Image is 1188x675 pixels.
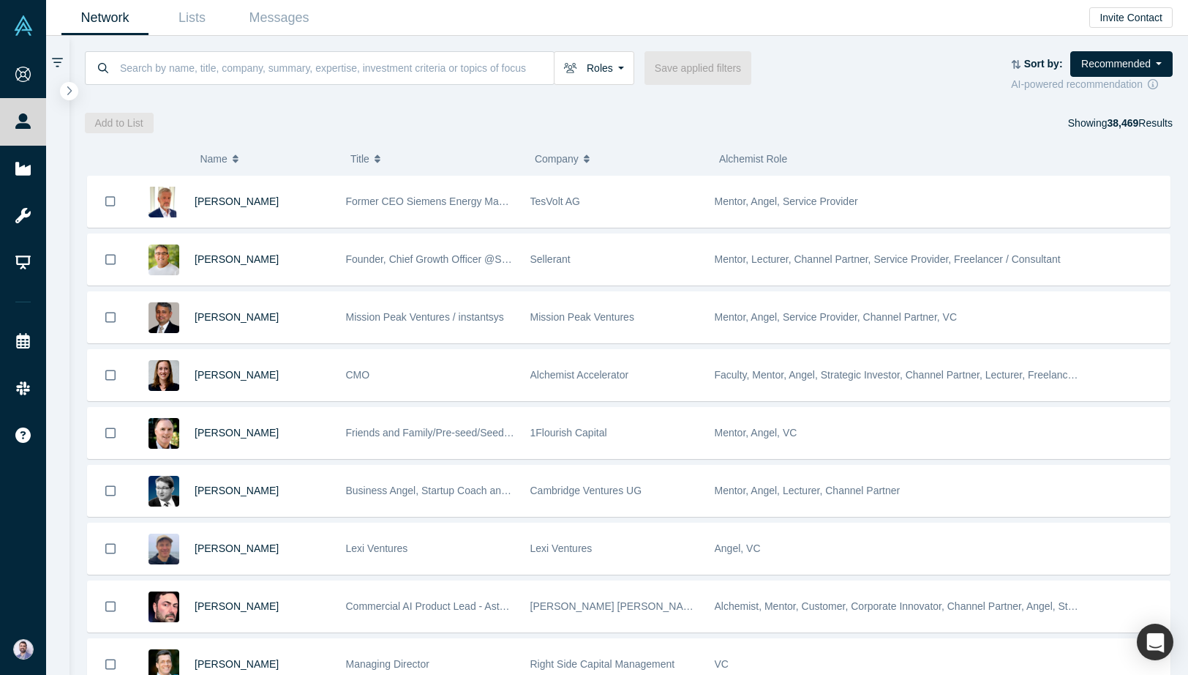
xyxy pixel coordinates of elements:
[715,195,858,207] span: Mentor, Angel, Service Provider
[346,542,408,554] span: Lexi Ventures
[85,113,154,133] button: Add to List
[346,427,609,439] span: Friends and Family/Pre-seed/Seed Angel and VC Investor
[1070,51,1173,77] button: Recommended
[88,176,133,227] button: Bookmark
[148,418,179,449] img: David Lane's Profile Image
[88,523,133,574] button: Bookmark
[346,600,889,612] span: Commercial AI Product Lead - Astellas & Angel Investor - [PERSON_NAME] [PERSON_NAME] Capital, Alc...
[88,234,133,285] button: Bookmark
[346,658,429,670] span: Managing Director
[148,1,236,35] a: Lists
[88,466,133,516] button: Bookmark
[715,658,729,670] span: VC
[148,187,179,217] img: Ralf Christian's Profile Image
[148,476,179,507] img: Martin Giese's Profile Image
[200,143,335,174] button: Name
[530,311,634,323] span: Mission Peak Ventures
[715,427,797,439] span: Mentor, Angel, VC
[195,195,279,207] a: [PERSON_NAME]
[535,143,704,174] button: Company
[195,369,279,381] a: [PERSON_NAME]
[61,1,148,35] a: Network
[195,311,279,323] a: [PERSON_NAME]
[346,311,504,323] span: Mission Peak Ventures / instantsys
[195,485,279,496] a: [PERSON_NAME]
[715,542,761,554] span: Angel, VC
[1107,117,1173,129] span: Results
[530,253,571,265] span: Sellerant
[13,15,34,36] img: Alchemist Vault Logo
[530,485,642,496] span: Cambridge Ventures UG
[148,302,179,333] img: Vipin Chawla's Profile Image
[88,292,133,343] button: Bookmark
[1024,58,1063,70] strong: Sort by:
[530,542,593,554] span: Lexi Ventures
[346,369,370,381] span: CMO
[644,51,751,85] button: Save applied filters
[530,600,737,612] span: [PERSON_NAME] [PERSON_NAME] Capital
[535,143,579,174] span: Company
[1107,117,1138,129] strong: 38,469
[119,51,554,85] input: Search by name, title, company, summary, expertise, investment criteria or topics of focus
[195,658,279,670] a: [PERSON_NAME]
[195,427,279,439] a: [PERSON_NAME]
[88,408,133,458] button: Bookmark
[530,369,629,381] span: Alchemist Accelerator
[1068,113,1173,133] div: Showing
[346,253,535,265] span: Founder, Chief Growth Officer @Sellerant
[530,195,580,207] span: TesVolt AG
[195,542,279,554] a: [PERSON_NAME]
[530,658,675,670] span: Right Side Capital Management
[236,1,323,35] a: Messages
[195,253,279,265] a: [PERSON_NAME]
[200,143,227,174] span: Name
[715,600,1138,612] span: Alchemist, Mentor, Customer, Corporate Innovator, Channel Partner, Angel, Strategic Investor
[1089,7,1173,28] button: Invite Contact
[148,592,179,622] img: Richard Svinkin's Profile Image
[554,51,634,85] button: Roles
[148,245,179,275] img: Kenan Rappuchi's Profile Image
[88,581,133,632] button: Bookmark
[195,600,279,612] a: [PERSON_NAME]
[346,485,594,496] span: Business Angel, Startup Coach and best-selling author
[719,153,787,165] span: Alchemist Role
[88,350,133,400] button: Bookmark
[715,253,1061,265] span: Mentor, Lecturer, Channel Partner, Service Provider, Freelancer / Consultant
[148,360,179,391] img: Devon Crews's Profile Image
[715,485,901,496] span: Mentor, Angel, Lecturer, Channel Partner
[715,311,958,323] span: Mentor, Angel, Service Provider, Channel Partner, VC
[530,427,607,439] span: 1Flourish Capital
[1011,77,1173,92] div: AI-powered recommendation
[346,195,661,207] span: Former CEO Siemens Energy Management Division of SIEMENS AG
[350,143,519,174] button: Title
[13,639,34,660] img: Sam Jadali's Account
[350,143,369,174] span: Title
[148,534,179,564] img: Jonah Probell's Profile Image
